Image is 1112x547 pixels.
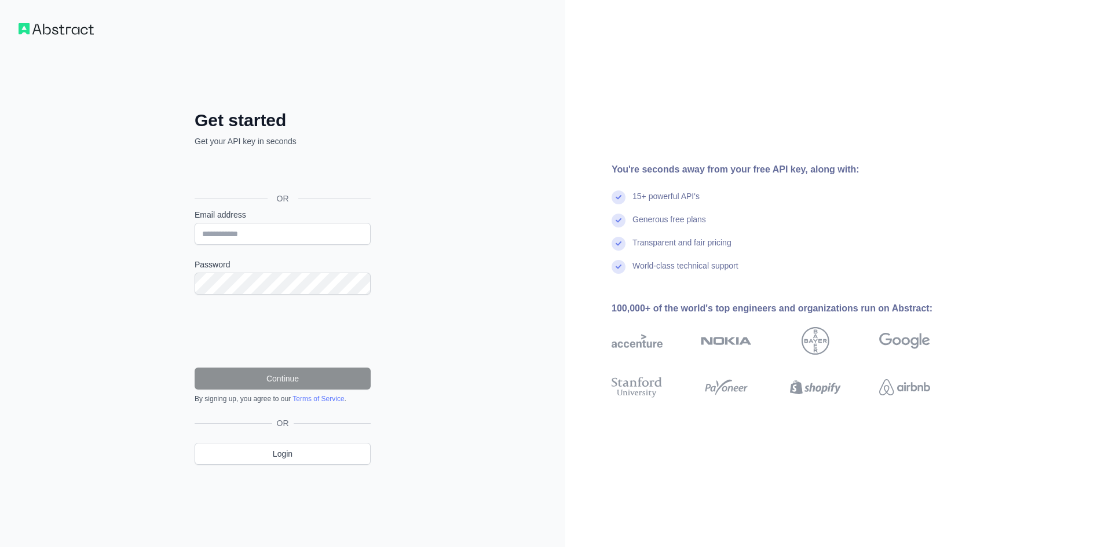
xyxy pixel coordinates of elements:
[632,237,731,260] div: Transparent and fair pricing
[701,327,752,355] img: nokia
[802,327,829,355] img: bayer
[879,375,930,400] img: airbnb
[701,375,752,400] img: payoneer
[272,417,294,429] span: OR
[189,160,374,185] iframe: Sign in with Google Button
[195,110,371,131] h2: Get started
[195,368,371,390] button: Continue
[195,209,371,221] label: Email address
[632,214,706,237] div: Generous free plans
[612,327,663,355] img: accenture
[195,443,371,465] a: Login
[612,190,625,204] img: check mark
[292,395,344,403] a: Terms of Service
[195,259,371,270] label: Password
[612,375,663,400] img: stanford university
[612,214,625,227] img: check mark
[632,190,700,214] div: 15+ powerful API's
[632,260,738,283] div: World-class technical support
[612,237,625,251] img: check mark
[195,394,371,403] div: By signing up, you agree to our .
[612,163,967,177] div: You're seconds away from your free API key, along with:
[195,135,371,147] p: Get your API key in seconds
[612,260,625,274] img: check mark
[790,375,841,400] img: shopify
[612,302,967,315] div: 100,000+ of the world's top engineers and organizations run on Abstract:
[268,193,298,204] span: OR
[195,309,371,354] iframe: reCAPTCHA
[19,23,94,35] img: Workflow
[879,327,930,355] img: google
